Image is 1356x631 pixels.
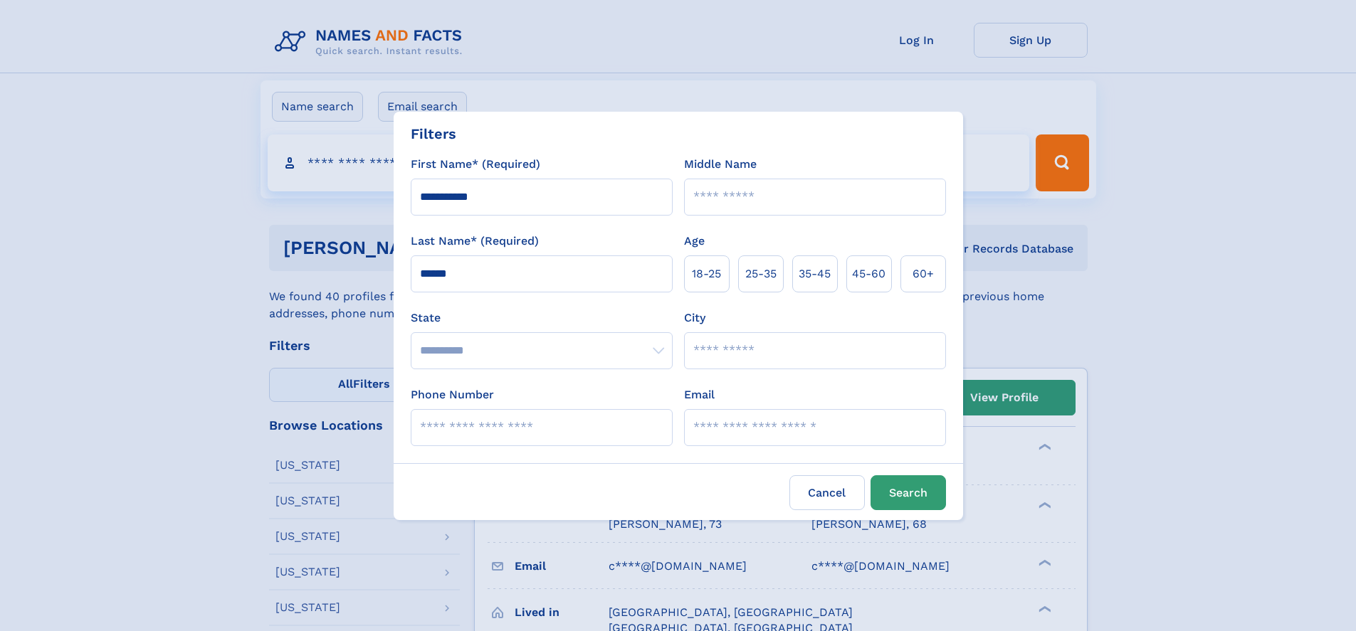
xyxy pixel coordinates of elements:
[745,265,777,282] span: 25‑35
[684,309,705,327] label: City
[411,123,456,144] div: Filters
[411,233,539,250] label: Last Name* (Required)
[411,309,673,327] label: State
[684,156,757,173] label: Middle Name
[684,233,705,250] label: Age
[789,475,865,510] label: Cancel
[799,265,831,282] span: 35‑45
[913,265,934,282] span: 60+
[411,156,540,173] label: First Name* (Required)
[411,386,494,403] label: Phone Number
[692,265,721,282] span: 18‑25
[852,265,885,282] span: 45‑60
[684,386,715,403] label: Email
[871,475,946,510] button: Search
